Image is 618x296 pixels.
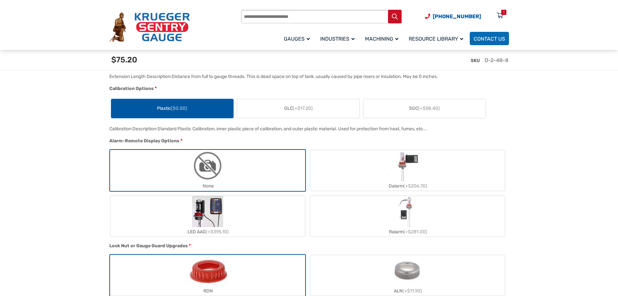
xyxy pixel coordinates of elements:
span: (+$11.90) [403,288,422,294]
span: SGC [409,105,440,112]
div: Standard Plastic Calibration, inner plastic piece of calibration, and outer plastic material. Use... [157,126,427,132]
div: None [110,181,305,191]
abbr: required [155,85,157,92]
label: RDN [110,255,305,296]
label: Ralarm [310,196,505,237]
label: Dalarm [310,150,505,191]
a: Industries [316,31,361,46]
span: ($0.00) [171,106,187,111]
a: Contact Us [470,32,509,45]
span: Industries [320,36,355,42]
a: Machining [361,31,405,46]
abbr: required [189,242,191,249]
div: 1 [503,10,504,15]
a: Resource Library [405,31,470,46]
span: Calibration Options [109,86,154,91]
span: D-2-48-8 [485,57,508,63]
span: SKU [471,58,480,63]
label: ALN [310,255,505,296]
span: (+$58.40) [418,106,440,111]
span: Lock Nut or Gauge Guard Upgrades [109,243,188,249]
label: None [110,150,305,191]
a: Phone Number (920) 434-8860 [425,12,481,20]
a: Gauges [280,31,316,46]
span: (+$206.70) [404,183,427,189]
span: Resource Library [409,36,463,42]
span: Extension Length Description: [109,74,172,79]
span: GLC [284,105,313,112]
div: ALN [310,286,505,296]
div: Ralarm [310,227,505,237]
span: (+$281.00) [404,229,427,235]
div: Distance from full to gauge threads. This is dead space on top of tank, usually caused by pipe ri... [172,74,438,79]
span: Alarm-Remote Display Options [109,138,179,144]
span: (+$395.10) [206,229,229,235]
div: RDN [110,286,305,296]
img: Krueger Sentry Gauge [109,12,190,42]
div: Dalarm [310,181,505,191]
span: Plastic [157,105,187,112]
span: (+$17.20) [293,106,313,111]
span: Gauges [284,36,310,42]
span: [PHONE_NUMBER] [433,13,481,19]
label: LED AAG [110,196,305,237]
abbr: required [180,137,182,144]
span: Calibration Description: [109,126,157,132]
span: Contact Us [474,36,505,42]
span: Machining [365,36,398,42]
div: LED AAG [110,227,305,237]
